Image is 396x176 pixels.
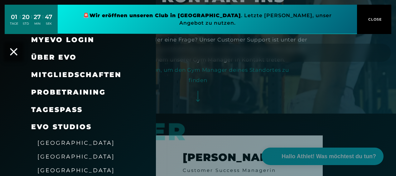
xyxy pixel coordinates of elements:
[357,5,391,34] button: CLOSE
[45,22,52,26] div: SEK
[31,13,32,30] div: :
[10,12,18,22] div: 01
[31,53,77,61] span: Über EVO
[42,13,43,30] div: :
[34,22,41,26] div: MIN
[22,12,30,22] div: 20
[367,17,382,22] span: CLOSE
[22,22,30,26] div: STD
[31,36,94,44] a: MyEVO Login
[45,12,52,22] div: 47
[10,22,18,26] div: TAGE
[34,12,41,22] div: 27
[20,13,21,30] div: :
